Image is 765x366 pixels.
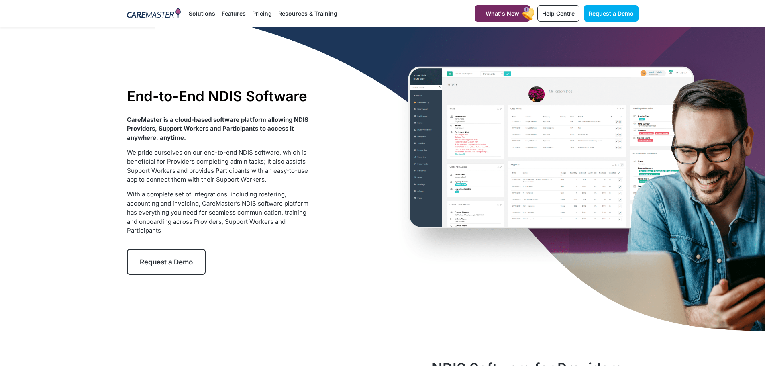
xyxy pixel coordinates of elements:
[127,249,206,275] a: Request a Demo
[542,10,575,17] span: Help Centre
[127,116,308,141] strong: CareMaster is a cloud-based software platform allowing NDIS Providers, Support Workers and Partic...
[486,10,519,17] span: What's New
[127,8,181,20] img: CareMaster Logo
[584,5,639,22] a: Request a Demo
[140,258,193,266] span: Request a Demo
[537,5,579,22] a: Help Centre
[127,190,311,235] p: With a complete set of integrations, including rostering, accounting and invoicing, CareMaster’s ...
[127,88,311,104] h1: End-to-End NDIS Software
[127,149,308,184] span: We pride ourselves on our end-to-end NDIS software, which is beneficial for Providers completing ...
[475,5,530,22] a: What's New
[589,10,634,17] span: Request a Demo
